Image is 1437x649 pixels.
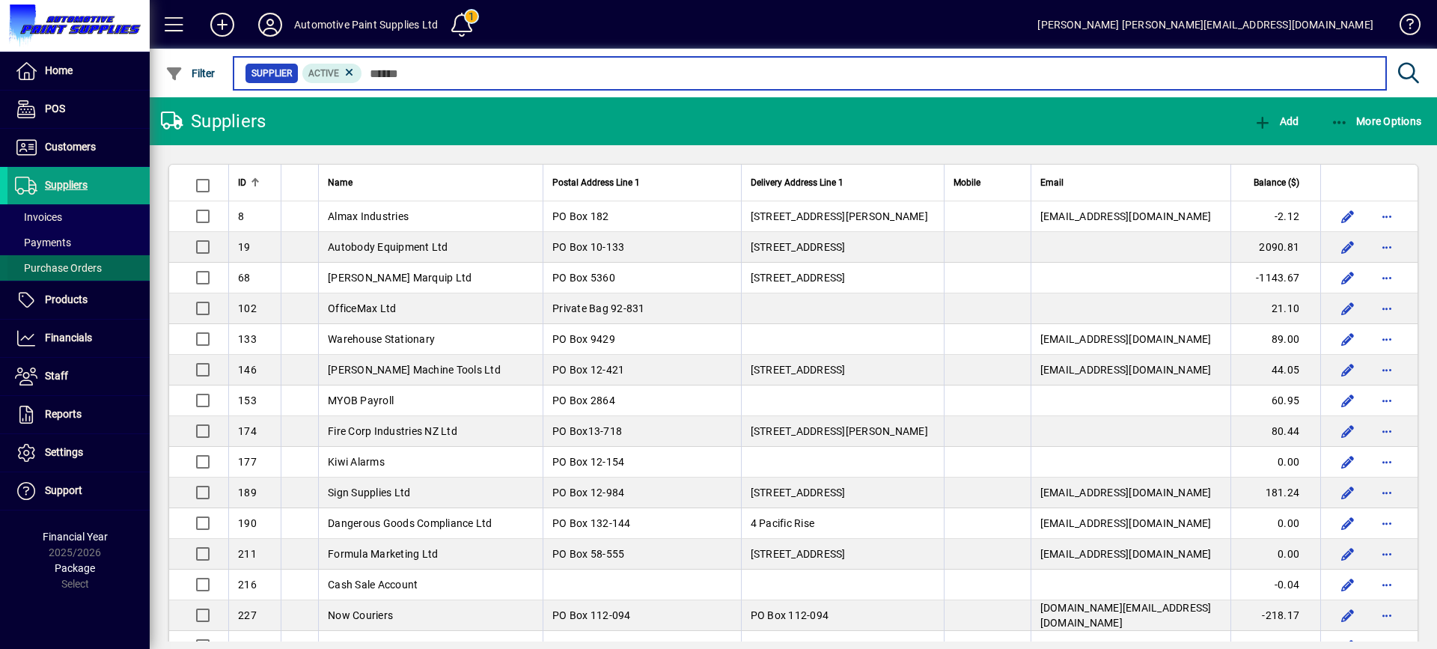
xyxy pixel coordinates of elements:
button: More options [1375,358,1399,382]
span: Reports [45,408,82,420]
span: Postal Address Line 1 [552,174,640,191]
button: More options [1375,419,1399,443]
span: Delivery Address Line 1 [751,174,843,191]
button: More options [1375,204,1399,228]
span: Invoices [15,211,62,223]
span: 8 [238,210,244,222]
button: Edit [1336,327,1360,351]
td: 2090.81 [1230,232,1320,263]
span: 4 Pacific Rise [751,517,815,529]
span: [EMAIL_ADDRESS][DOMAIN_NAME] [1040,517,1212,529]
span: [EMAIL_ADDRESS][DOMAIN_NAME] [1040,333,1212,345]
div: Automotive Paint Supplies Ltd [294,13,438,37]
span: More Options [1331,115,1422,127]
span: PO Box 5360 [552,272,615,284]
span: PO Box 132-144 [552,517,631,529]
button: Edit [1336,235,1360,259]
td: 21.10 [1230,293,1320,324]
td: -2.12 [1230,201,1320,232]
span: 133 [238,333,257,345]
a: Invoices [7,204,150,230]
span: Dangerous Goods Compliance Ltd [328,517,492,529]
a: Support [7,472,150,510]
td: 80.44 [1230,416,1320,447]
button: Filter [162,60,219,87]
span: POS [45,103,65,115]
div: Mobile [954,174,1022,191]
span: PO Box 12-984 [552,487,624,499]
button: Edit [1336,296,1360,320]
td: 181.24 [1230,478,1320,508]
button: More options [1375,450,1399,474]
span: PO Box 112-094 [751,609,829,621]
button: More options [1375,327,1399,351]
span: Add [1254,115,1299,127]
span: PO Box 12-421 [552,364,624,376]
td: -1143.67 [1230,263,1320,293]
span: Sign Supplies Ltd [328,487,410,499]
span: Customers [45,141,96,153]
span: Support [45,484,82,496]
button: More options [1375,235,1399,259]
td: 0.00 [1230,508,1320,539]
button: Edit [1336,603,1360,627]
a: Purchase Orders [7,255,150,281]
button: More options [1375,389,1399,412]
div: [PERSON_NAME] [PERSON_NAME][EMAIL_ADDRESS][DOMAIN_NAME] [1037,13,1373,37]
a: Payments [7,230,150,255]
span: Purchase Orders [15,262,102,274]
div: ID [238,174,272,191]
span: OfficeMax Ltd [328,302,396,314]
span: [STREET_ADDRESS] [751,364,846,376]
td: 60.95 [1230,386,1320,416]
span: Supplier [251,66,292,81]
span: PO Box 112-094 [552,609,631,621]
span: [STREET_ADDRESS] [751,548,846,560]
span: Warehouse Stationary [328,333,435,345]
span: 19 [238,241,251,253]
span: ID [238,174,246,191]
button: Edit [1336,389,1360,412]
button: More Options [1327,108,1426,135]
span: Almax Industries [328,210,409,222]
button: Edit [1336,542,1360,566]
span: Email [1040,174,1064,191]
button: More options [1375,481,1399,505]
span: PO Box 10-133 [552,241,624,253]
a: Settings [7,434,150,472]
span: Balance ($) [1254,174,1299,191]
button: Edit [1336,481,1360,505]
span: Fire Corp Industries NZ Ltd [328,425,457,437]
button: More options [1375,573,1399,597]
span: Autobody Equipment Ltd [328,241,448,253]
button: More options [1375,542,1399,566]
span: Package [55,562,95,574]
span: 68 [238,272,251,284]
span: Active [308,68,339,79]
span: Home [45,64,73,76]
a: POS [7,91,150,128]
span: [STREET_ADDRESS] [751,272,846,284]
a: Reports [7,396,150,433]
button: Edit [1336,450,1360,474]
button: More options [1375,266,1399,290]
span: PO Box 2864 [552,394,615,406]
span: Settings [45,446,83,458]
span: Kiwi Alarms [328,456,385,468]
span: Filter [165,67,216,79]
button: Add [1250,108,1302,135]
span: [EMAIL_ADDRESS][DOMAIN_NAME] [1040,364,1212,376]
span: 189 [238,487,257,499]
span: Private Bag 92-831 [552,302,645,314]
span: Cash Sale Account [328,579,418,591]
a: Home [7,52,150,90]
a: Products [7,281,150,319]
span: PO Box 12-154 [552,456,624,468]
button: Edit [1336,266,1360,290]
button: Edit [1336,419,1360,443]
span: MYOB Payroll [328,394,394,406]
span: [PERSON_NAME] Marquip Ltd [328,272,472,284]
span: 174 [238,425,257,437]
div: Name [328,174,534,191]
span: 153 [238,394,257,406]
